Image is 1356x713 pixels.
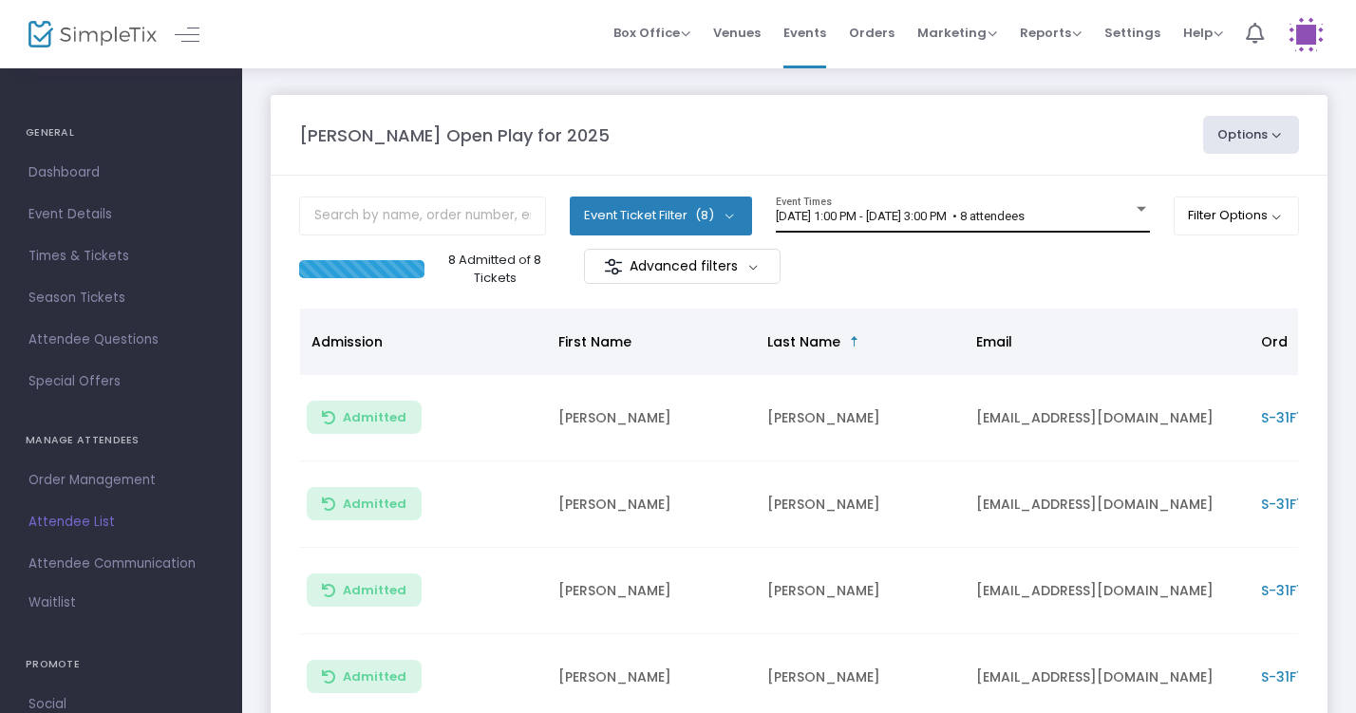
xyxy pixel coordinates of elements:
span: Special Offers [28,369,214,394]
button: Admitted [307,660,422,693]
span: Reports [1020,24,1082,42]
span: Admitted [343,669,406,685]
input: Search by name, order number, email, ip address [299,197,546,235]
span: Sortable [847,334,862,349]
img: filter [604,257,623,276]
span: Admitted [343,497,406,512]
span: Orders [849,9,895,57]
span: Order Management [28,468,214,493]
span: Admitted [343,583,406,598]
td: [EMAIL_ADDRESS][DOMAIN_NAME] [965,461,1250,548]
span: S-31F1EEA8-1 [1261,581,1345,600]
span: S-31F1EEA8-1 [1261,667,1345,686]
span: Box Office [613,24,690,42]
span: Venues [713,9,761,57]
h4: MANAGE ATTENDEES [26,422,217,460]
span: Admitted [343,410,406,425]
span: Waitlist [28,593,76,612]
m-button: Advanced filters [584,249,781,284]
span: Order ID [1261,332,1319,351]
button: Admitted [307,401,422,434]
span: Season Tickets [28,286,214,310]
p: 8 Admitted of 8 Tickets [432,251,558,288]
td: [PERSON_NAME] [547,375,756,461]
td: [PERSON_NAME] [547,548,756,634]
span: Help [1183,24,1223,42]
span: Event Details [28,202,214,227]
span: Marketing [917,24,997,42]
button: Admitted [307,573,422,607]
button: Event Ticket Filter(8) [570,197,752,235]
td: [EMAIL_ADDRESS][DOMAIN_NAME] [965,548,1250,634]
span: Admission [311,332,383,351]
span: Attendee Communication [28,552,214,576]
span: Attendee Questions [28,328,214,352]
m-panel-title: [PERSON_NAME] Open Play for 2025 [299,122,610,148]
span: Events [783,9,826,57]
span: Dashboard [28,160,214,185]
td: [PERSON_NAME] [756,375,965,461]
button: Admitted [307,487,422,520]
span: (8) [695,208,714,223]
span: Last Name [767,332,840,351]
button: Filter Options [1174,197,1300,235]
td: [PERSON_NAME] [756,461,965,548]
td: [PERSON_NAME] [547,461,756,548]
span: Settings [1104,9,1160,57]
td: [PERSON_NAME] [756,548,965,634]
h4: GENERAL [26,114,217,152]
span: Attendee List [28,510,214,535]
span: [DATE] 1:00 PM - [DATE] 3:00 PM • 8 attendees [776,209,1025,223]
span: S-31F1EEA8-1 [1261,408,1345,427]
span: Times & Tickets [28,244,214,269]
h4: PROMOTE [26,646,217,684]
span: First Name [558,332,631,351]
span: S-31F1EEA8-1 [1261,495,1345,514]
td: [EMAIL_ADDRESS][DOMAIN_NAME] [965,375,1250,461]
span: Email [976,332,1012,351]
button: Options [1203,116,1300,154]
